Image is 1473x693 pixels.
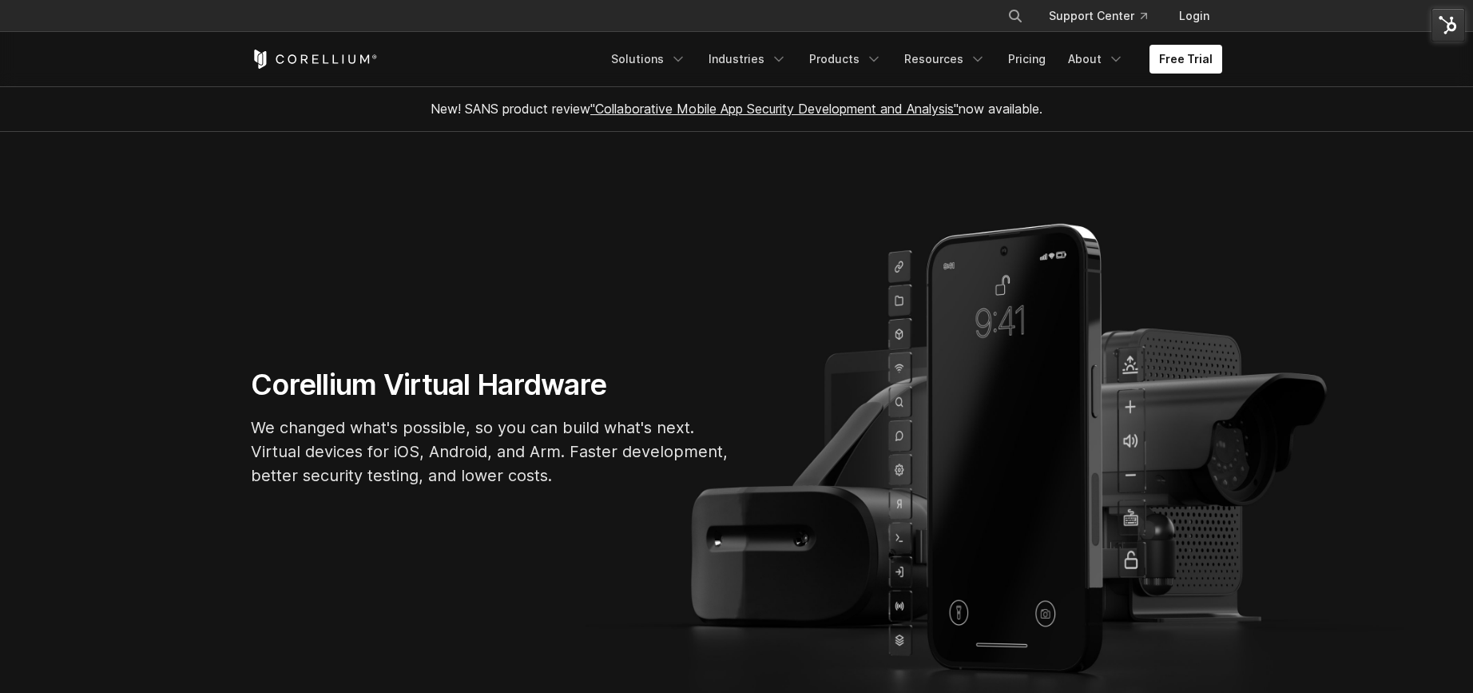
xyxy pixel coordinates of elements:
[1001,2,1030,30] button: Search
[800,45,891,74] a: Products
[1036,2,1160,30] a: Support Center
[988,2,1222,30] div: Navigation Menu
[1058,45,1134,74] a: About
[590,101,959,117] a: "Collaborative Mobile App Security Development and Analysis"
[999,45,1055,74] a: Pricing
[602,45,696,74] a: Solutions
[1149,45,1222,74] a: Free Trial
[895,45,995,74] a: Resources
[251,367,730,403] h1: Corellium Virtual Hardware
[602,45,1222,74] div: Navigation Menu
[1166,2,1222,30] a: Login
[431,101,1042,117] span: New! SANS product review now available.
[1431,8,1465,42] img: HubSpot Tools Menu Toggle
[251,50,378,69] a: Corellium Home
[699,45,796,74] a: Industries
[251,416,730,488] p: We changed what's possible, so you can build what's next. Virtual devices for iOS, Android, and A...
